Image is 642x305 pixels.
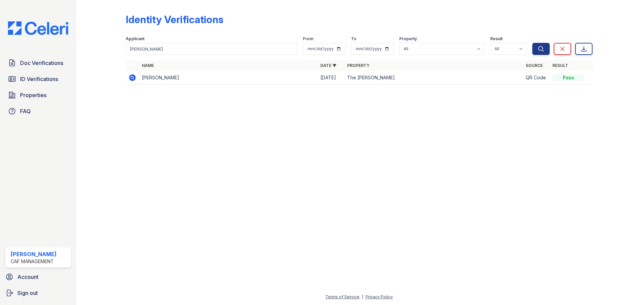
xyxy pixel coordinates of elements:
a: Source [526,63,543,68]
label: Result [490,36,503,42]
a: Properties [5,88,71,102]
img: CE_Logo_Blue-a8612792a0a2168367f1c8372b55b34899dd931a85d93a1a3d3e32e68fde9ad4.png [3,21,74,35]
div: Identity Verifications [126,13,223,25]
div: Pass [552,74,584,81]
a: Privacy Policy [365,294,393,299]
a: Sign out [3,286,74,300]
td: [PERSON_NAME] [139,71,318,85]
span: Sign out [17,289,38,297]
span: ID Verifications [20,75,58,83]
a: Name [142,63,154,68]
div: CAF Management [11,258,57,265]
td: The [PERSON_NAME] [344,71,523,85]
input: Search by name or phone number [126,43,298,55]
div: | [362,294,363,299]
span: Account [17,273,38,281]
label: From [303,36,313,42]
label: To [351,36,356,42]
span: Properties [20,91,46,99]
a: FAQ [5,104,71,118]
a: Doc Verifications [5,56,71,70]
a: Date ▼ [320,63,336,68]
span: FAQ [20,107,31,115]
td: QR Code [523,71,550,85]
a: Terms of Service [325,294,359,299]
span: Doc Verifications [20,59,63,67]
div: [PERSON_NAME] [11,250,57,258]
label: Applicant [126,36,144,42]
a: ID Verifications [5,72,71,86]
td: [DATE] [318,71,344,85]
label: Property [399,36,417,42]
a: Property [347,63,369,68]
a: Result [552,63,568,68]
a: Account [3,270,74,284]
